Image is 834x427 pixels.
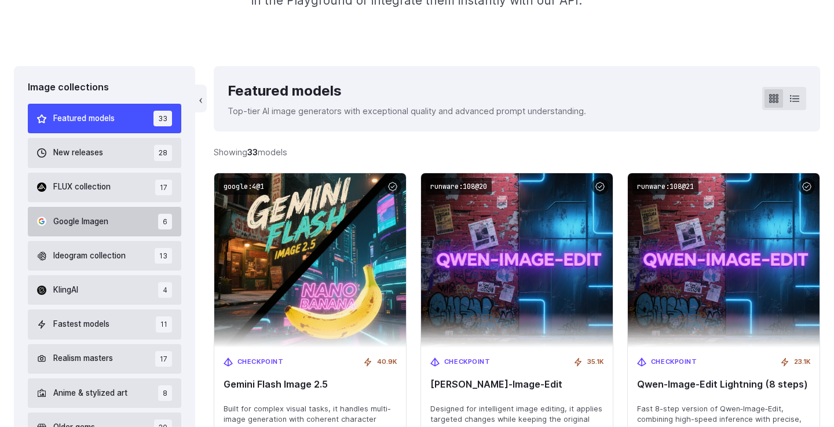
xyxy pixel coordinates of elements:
span: 40.9K [377,357,397,367]
button: Anime & stylized art 8 [28,378,181,408]
div: Featured models [228,80,586,102]
div: Image collections [28,80,181,95]
span: Qwen‑Image‑Edit Lightning (8 steps) [637,379,810,390]
span: Anime & stylized art [53,387,127,400]
button: Ideogram collection 13 [28,241,181,271]
span: 17 [155,351,172,367]
img: Qwen‑Image‑Edit [421,173,613,348]
p: Top-tier AI image generators with exceptional quality and advanced prompt understanding. [228,104,586,118]
img: Gemini Flash Image 2.5 [214,173,406,348]
span: 17 [155,180,172,195]
span: KlingAI [53,284,78,297]
span: [PERSON_NAME]‑Image‑Edit [430,379,603,390]
span: Ideogram collection [53,250,126,262]
span: Checkpoint [651,357,697,367]
button: FLUX collection 17 [28,173,181,202]
span: Gemini Flash Image 2.5 [224,379,397,390]
span: Realism masters [53,352,113,365]
span: 23.1K [794,357,810,367]
strong: 33 [247,147,258,157]
span: 6 [158,214,172,229]
span: 33 [153,111,172,126]
span: 4 [158,282,172,298]
button: KlingAI 4 [28,275,181,305]
button: ‹ [195,85,207,112]
button: Realism masters 17 [28,344,181,374]
span: FLUX collection [53,181,111,194]
button: Featured models 33 [28,104,181,133]
span: 28 [154,145,172,160]
span: Google Imagen [53,216,108,228]
button: New releases 28 [28,138,181,167]
span: 11 [156,316,172,332]
span: 13 [155,248,172,264]
code: runware:108@21 [632,178,698,195]
button: Google Imagen 6 [28,207,181,236]
span: 35.1K [587,357,603,367]
span: Fastest models [53,318,109,331]
div: Showing models [214,145,287,159]
span: 8 [158,385,172,401]
code: runware:108@20 [426,178,492,195]
span: Featured models [53,112,115,125]
span: Checkpoint [444,357,491,367]
img: Qwen‑Image‑Edit Lightning (8 steps) [628,173,820,348]
button: Fastest models 11 [28,309,181,339]
span: New releases [53,147,103,159]
span: Checkpoint [237,357,284,367]
code: google:4@1 [219,178,269,195]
